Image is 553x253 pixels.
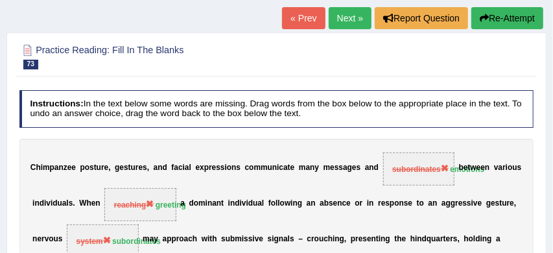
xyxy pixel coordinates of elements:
[328,234,333,243] b: h
[236,163,241,172] b: s
[352,163,357,172] b: e
[91,199,96,208] b: e
[95,199,100,208] b: n
[58,199,62,208] b: u
[491,199,495,208] b: e
[227,163,231,172] b: o
[209,163,212,172] b: r
[171,163,174,172] b: f
[379,234,381,243] b: i
[375,7,468,29] button: Report Question
[49,234,53,243] b: o
[34,199,39,208] b: n
[357,163,361,172] b: s
[180,199,185,208] b: a
[255,234,259,243] b: v
[494,163,499,172] b: v
[198,199,206,208] b: m
[143,163,147,172] b: s
[346,199,351,208] b: e
[73,199,75,208] b: .
[351,234,355,243] b: p
[386,234,390,243] b: g
[32,199,34,208] b: i
[150,234,154,243] b: a
[298,234,303,243] b: –
[446,199,451,208] b: g
[200,163,204,172] b: x
[194,199,198,208] b: o
[154,163,158,172] b: a
[242,234,244,243] b: i
[285,199,290,208] b: w
[67,163,72,172] b: e
[293,199,298,208] b: n
[246,199,248,208] b: i
[374,163,379,172] b: d
[478,199,482,208] b: e
[176,234,180,243] b: r
[314,234,319,243] b: o
[101,163,104,172] b: r
[147,163,149,172] b: ,
[230,234,235,243] b: b
[220,163,225,172] b: s
[204,163,209,172] b: p
[337,199,342,208] b: n
[477,163,481,172] b: e
[244,234,248,243] b: s
[216,163,220,172] b: s
[475,234,480,243] b: d
[394,234,397,243] b: t
[381,199,386,208] b: e
[206,199,207,208] b: i
[54,163,59,172] b: a
[212,199,217,208] b: a
[306,163,311,172] b: a
[207,234,209,243] b: i
[311,199,315,208] b: n
[158,163,162,172] b: n
[139,163,143,172] b: e
[51,199,53,208] b: i
[108,163,110,172] b: ,
[381,234,385,243] b: n
[268,234,272,243] b: s
[360,199,363,208] b: r
[473,199,478,208] b: v
[369,199,373,208] b: n
[404,199,408,208] b: s
[128,163,131,172] b: t
[114,200,154,210] span: reaching
[259,234,263,243] b: e
[279,234,283,243] b: n
[36,163,40,172] b: h
[80,163,85,172] b: p
[299,163,306,172] b: m
[163,234,167,243] b: a
[112,237,161,246] strong: subordinates
[298,199,302,208] b: g
[196,163,200,172] b: e
[392,165,449,174] span: subordinates
[277,163,279,172] b: i
[290,163,295,172] b: e
[506,163,508,172] b: i
[495,199,500,208] b: s
[344,234,346,243] b: ,
[324,199,329,208] b: b
[399,199,404,208] b: n
[268,163,272,172] b: u
[507,199,510,208] b: r
[193,234,197,243] b: h
[417,199,419,208] b: t
[254,163,261,172] b: m
[486,199,491,208] b: g
[324,234,328,243] b: c
[455,199,458,208] b: r
[422,234,427,243] b: d
[271,199,276,208] b: o
[226,234,230,243] b: u
[212,234,217,243] b: h
[185,163,189,172] b: a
